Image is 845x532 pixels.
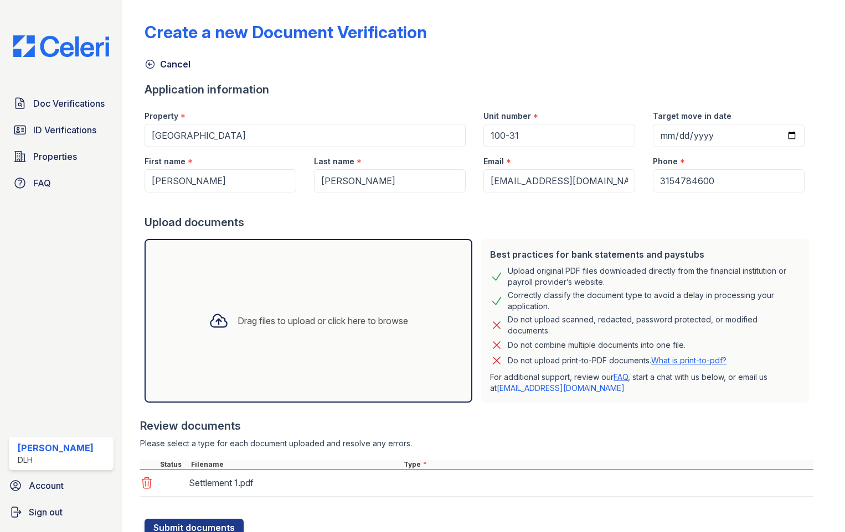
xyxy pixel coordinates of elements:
span: FAQ [33,176,51,190]
div: Type [401,460,813,469]
div: Upload documents [145,215,813,230]
div: Status [158,460,189,469]
label: Target move in date [653,111,731,122]
span: Properties [33,150,77,163]
a: Sign out [4,501,118,523]
span: Doc Verifications [33,97,105,110]
a: Properties [9,145,114,168]
div: Application information [145,82,813,97]
a: Account [4,474,118,497]
div: Please select a type for each document uploaded and resolve any errors. [140,438,813,449]
label: Unit number [483,111,531,122]
div: Filename [189,460,401,469]
p: Do not upload print-to-PDF documents. [508,355,727,366]
a: Cancel [145,58,190,71]
a: What is print-to-pdf? [651,356,727,365]
div: Do not upload scanned, redacted, password protected, or modified documents. [508,314,800,336]
span: ID Verifications [33,123,96,137]
label: Last name [314,156,354,167]
label: Email [483,156,504,167]
div: Do not combine multiple documents into one file. [508,338,686,352]
p: For additional support, review our , start a chat with us below, or email us at [490,372,800,394]
img: CE_Logo_Blue-a8612792a0a2168367f1c8372b55b34899dd931a85d93a1a3d3e32e68fde9ad4.png [4,35,118,57]
div: [PERSON_NAME] [18,441,94,455]
div: Review documents [140,418,813,434]
label: Property [145,111,178,122]
div: Correctly classify the document type to avoid a delay in processing your application. [508,290,800,312]
a: FAQ [9,172,114,194]
div: Best practices for bank statements and paystubs [490,248,800,261]
span: Sign out [29,505,63,519]
a: ID Verifications [9,119,114,141]
div: Upload original PDF files downloaded directly from the financial institution or payroll provider’... [508,265,800,288]
div: Settlement 1.pdf [189,474,397,492]
label: First name [145,156,186,167]
div: Create a new Document Verification [145,22,427,42]
a: FAQ [614,372,628,382]
div: Drag files to upload or click here to browse [238,314,408,327]
label: Phone [653,156,678,167]
span: Account [29,479,64,492]
a: Doc Verifications [9,92,114,114]
div: DLH [18,455,94,466]
a: [EMAIL_ADDRESS][DOMAIN_NAME] [497,383,625,393]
